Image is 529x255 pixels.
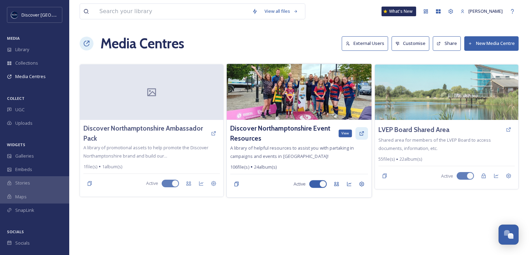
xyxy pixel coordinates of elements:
[433,36,461,50] button: Share
[294,181,306,187] span: Active
[15,166,32,173] span: Embeds
[339,130,352,138] div: View
[392,36,430,50] button: Customise
[378,125,449,135] a: LVEP Board Shared Area
[96,4,249,19] input: Search your library
[146,180,158,187] span: Active
[15,153,34,159] span: Galleries
[468,8,503,14] span: [PERSON_NAME]
[15,180,30,186] span: Stories
[83,144,208,159] span: A library of promotional assets to help promote the Discover Northamptonshire brand and build our...
[230,123,356,143] a: Discover Northamptonshire Event Resources
[400,156,422,162] span: 22 album(s)
[375,65,518,120] img: Stanwick%20Lakes.jpg
[378,156,395,162] span: 55 file(s)
[15,120,33,126] span: Uploads
[21,11,84,18] span: Discover [GEOGRAPHIC_DATA]
[378,137,491,151] span: Shared area for members of the LVEP Board to access documents, information, etc.
[382,7,416,16] a: What's New
[15,240,30,246] span: Socials
[499,225,519,245] button: Open Chat
[102,163,122,170] span: 1 album(s)
[227,64,371,120] img: shared%20image.jpg
[342,36,392,50] a: External Users
[457,4,506,18] a: [PERSON_NAME]
[342,36,388,50] button: External Users
[15,193,27,200] span: Maps
[7,96,25,101] span: COLLECT
[15,106,25,113] span: UGC
[15,207,34,214] span: SnapLink
[7,142,25,147] span: WIDGETS
[15,73,46,80] span: Media Centres
[441,173,453,179] span: Active
[15,46,29,53] span: Library
[7,36,20,41] span: MEDIA
[254,164,277,170] span: 24 album(s)
[11,11,18,18] img: Untitled%20design%20%282%29.png
[230,164,249,170] span: 106 file(s)
[356,127,368,140] a: View
[15,60,38,66] span: Collections
[261,4,302,18] a: View all files
[83,163,97,170] span: 1 file(s)
[100,33,184,54] h1: Media Centres
[7,229,24,234] span: SOCIALS
[83,123,207,143] a: Discover Northamptonshire Ambassador Pack
[230,144,354,159] span: A library of helpful resources to assist you with partaking in campaigns and events in [GEOGRAPHI...
[392,36,433,50] a: Customise
[464,36,519,50] button: New Media Centre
